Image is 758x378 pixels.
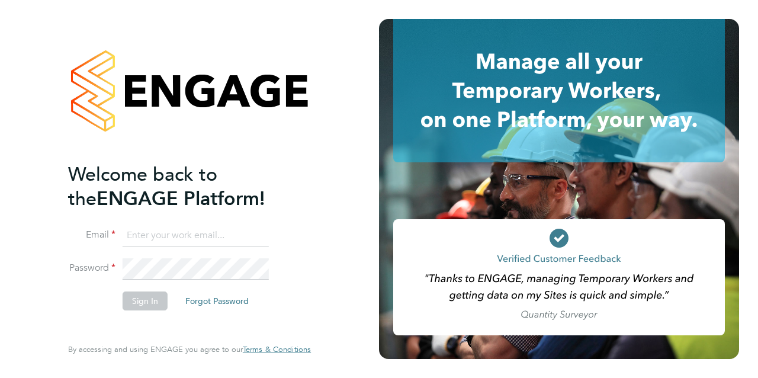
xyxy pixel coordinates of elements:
[123,225,269,246] input: Enter your work email...
[68,344,311,354] span: By accessing and using ENGAGE you agree to our
[68,229,115,241] label: Email
[68,163,217,210] span: Welcome back to the
[68,162,299,211] h2: ENGAGE Platform!
[243,344,311,354] span: Terms & Conditions
[123,291,168,310] button: Sign In
[68,262,115,274] label: Password
[176,291,258,310] button: Forgot Password
[243,345,311,354] a: Terms & Conditions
